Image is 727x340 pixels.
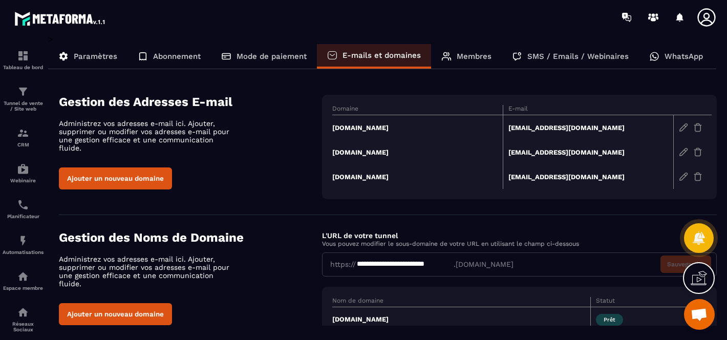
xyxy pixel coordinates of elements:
[17,163,29,175] img: automations
[332,140,503,164] td: [DOMAIN_NAME]
[679,172,688,181] img: edit-gr.78e3acdd.svg
[59,255,238,288] p: Administrez vos adresses e-mail ici. Ajouter, supprimer ou modifier vos adresses e-mail pour une ...
[503,140,673,164] td: [EMAIL_ADDRESS][DOMAIN_NAME]
[503,164,673,189] td: [EMAIL_ADDRESS][DOMAIN_NAME]
[17,306,29,318] img: social-network
[17,270,29,283] img: automations
[679,123,688,132] img: edit-gr.78e3acdd.svg
[3,178,44,183] p: Webinaire
[679,147,688,157] img: edit-gr.78e3acdd.svg
[332,307,591,331] td: [DOMAIN_NAME]
[693,147,702,157] img: trash-gr.2c9399ab.svg
[343,51,421,60] p: E-mails et domaines
[3,249,44,255] p: Automatisations
[527,52,629,61] p: SMS / Emails / Webinaires
[59,119,238,152] p: Administrez vos adresses e-mail ici. Ajouter, supprimer ou modifier vos adresses e-mail pour une ...
[3,321,44,332] p: Réseaux Sociaux
[693,123,702,132] img: trash-gr.2c9399ab.svg
[503,105,673,115] th: E-mail
[17,235,29,247] img: automations
[3,100,44,112] p: Tunnel de vente / Site web
[457,52,491,61] p: Membres
[596,314,623,326] span: Prêt
[17,50,29,62] img: formation
[3,142,44,147] p: CRM
[3,299,44,340] a: social-networksocial-networkRéseaux Sociaux
[591,297,684,307] th: Statut
[237,52,307,61] p: Mode de paiement
[17,86,29,98] img: formation
[665,52,703,61] p: WhatsApp
[59,95,322,109] h4: Gestion des Adresses E-mail
[3,42,44,78] a: formationformationTableau de bord
[17,199,29,211] img: scheduler
[14,9,106,28] img: logo
[59,167,172,189] button: Ajouter un nouveau domaine
[3,285,44,291] p: Espace membre
[153,52,201,61] p: Abonnement
[3,78,44,119] a: formationformationTunnel de vente / Site web
[59,303,172,325] button: Ajouter un nouveau domaine
[59,230,322,245] h4: Gestion des Noms de Domaine
[3,155,44,191] a: automationsautomationsWebinaire
[3,119,44,155] a: formationformationCRM
[503,115,673,140] td: [EMAIL_ADDRESS][DOMAIN_NAME]
[332,105,503,115] th: Domaine
[3,263,44,299] a: automationsautomationsEspace membre
[3,191,44,227] a: schedulerschedulerPlanificateur
[332,297,591,307] th: Nom de domaine
[322,231,398,240] label: L'URL de votre tunnel
[3,227,44,263] a: automationsautomationsAutomatisations
[332,115,503,140] td: [DOMAIN_NAME]
[3,214,44,219] p: Planificateur
[332,164,503,189] td: [DOMAIN_NAME]
[17,127,29,139] img: formation
[684,299,715,330] a: Ouvrir le chat
[74,52,117,61] p: Paramètres
[322,240,717,247] p: Vous pouvez modifier le sous-domaine de votre URL en utilisant le champ ci-dessous
[3,65,44,70] p: Tableau de bord
[693,172,702,181] img: trash-gr.2c9399ab.svg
